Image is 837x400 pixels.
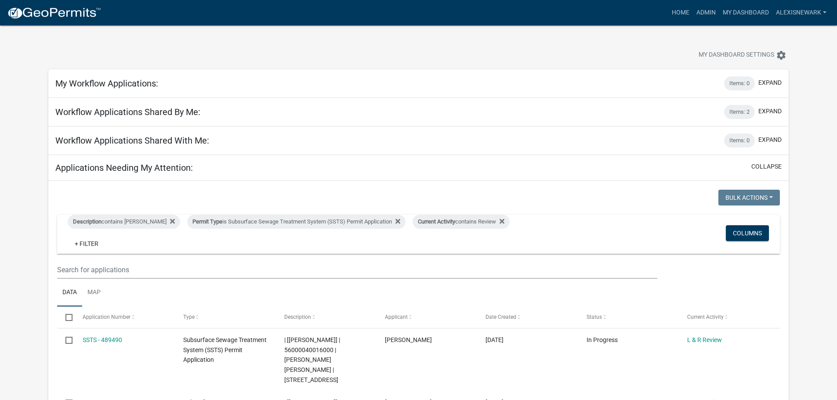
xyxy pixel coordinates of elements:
[772,4,830,21] a: alexisnewark
[687,336,722,343] a: L & R Review
[187,215,406,229] div: is Subsurface Sewage Treatment System (SSTS) Permit Application
[413,215,510,229] div: contains Review
[83,336,122,343] a: SSTS - 489490
[776,50,786,61] i: settings
[687,314,724,320] span: Current Activity
[175,306,275,328] datatable-header-cell: Type
[699,50,774,61] span: My Dashboard Settings
[751,162,782,171] button: collapse
[55,107,200,117] h5: Workflow Applications Shared By Me:
[284,336,340,383] span: | [Alexis Newark] | 56000040016000 | RHONDA MARILYN BELL | 39578 CO HWY 41
[758,107,782,116] button: expand
[724,105,755,119] div: Items: 2
[758,135,782,144] button: expand
[418,218,455,225] span: Current Activity
[385,314,408,320] span: Applicant
[68,236,105,252] a: + Filter
[83,314,130,320] span: Application Number
[57,306,74,328] datatable-header-cell: Select
[724,133,755,148] div: Items: 0
[183,314,195,320] span: Type
[82,279,106,307] a: Map
[275,306,376,328] datatable-header-cell: Description
[692,47,794,64] button: My Dashboard Settingssettings
[726,225,769,241] button: Columns
[377,306,477,328] datatable-header-cell: Applicant
[385,336,432,343] span: Scott M Ellingson
[73,218,101,225] span: Description
[55,135,209,146] h5: Workflow Applications Shared With Me:
[74,306,175,328] datatable-header-cell: Application Number
[679,306,779,328] datatable-header-cell: Current Activity
[284,314,311,320] span: Description
[587,336,618,343] span: In Progress
[57,261,657,279] input: Search for applications
[477,306,578,328] datatable-header-cell: Date Created
[192,218,222,225] span: Permit Type
[486,314,516,320] span: Date Created
[55,162,193,173] h5: Applications Needing My Attention:
[55,78,158,89] h5: My Workflow Applications:
[57,279,82,307] a: Data
[758,78,782,87] button: expand
[668,4,693,21] a: Home
[719,4,772,21] a: My Dashboard
[486,336,504,343] span: 10/07/2025
[693,4,719,21] a: Admin
[68,215,180,229] div: contains [PERSON_NAME]
[724,76,755,90] div: Items: 0
[183,336,267,364] span: Subsurface Sewage Treatment System (SSTS) Permit Application
[718,190,780,205] button: Bulk Actions
[587,314,602,320] span: Status
[578,306,679,328] datatable-header-cell: Status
